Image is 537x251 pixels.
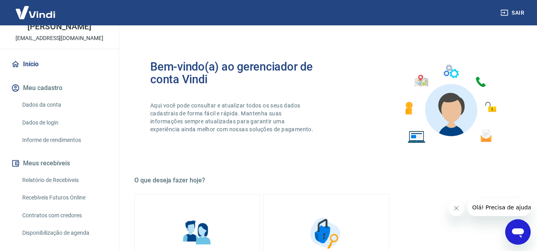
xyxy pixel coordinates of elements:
[134,176,518,184] h5: O que deseja fazer hoje?
[5,6,67,12] span: Olá! Precisa de ajuda?
[19,97,109,113] a: Dados da conta
[150,102,315,133] p: Aqui você pode consultar e atualizar todos os seus dados cadastrais de forma fácil e rápida. Mant...
[467,199,531,216] iframe: Mensagem da empresa
[19,207,109,224] a: Contratos com credores
[16,34,103,42] p: [EMAIL_ADDRESS][DOMAIN_NAME]
[150,60,326,86] h2: Bem-vindo(a) ao gerenciador de conta Vindi
[10,0,61,25] img: Vindi
[19,132,109,148] a: Informe de rendimentos
[27,23,91,31] p: [PERSON_NAME]
[10,155,109,172] button: Meus recebíveis
[505,219,531,245] iframe: Botão para abrir a janela de mensagens
[499,6,527,20] button: Sair
[448,200,464,216] iframe: Fechar mensagem
[10,79,109,97] button: Meu cadastro
[398,60,502,148] img: Imagem de um avatar masculino com diversos icones exemplificando as funcionalidades do gerenciado...
[19,190,109,206] a: Recebíveis Futuros Online
[19,225,109,241] a: Disponibilização de agenda
[10,56,109,73] a: Início
[19,115,109,131] a: Dados de login
[19,172,109,188] a: Relatório de Recebíveis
